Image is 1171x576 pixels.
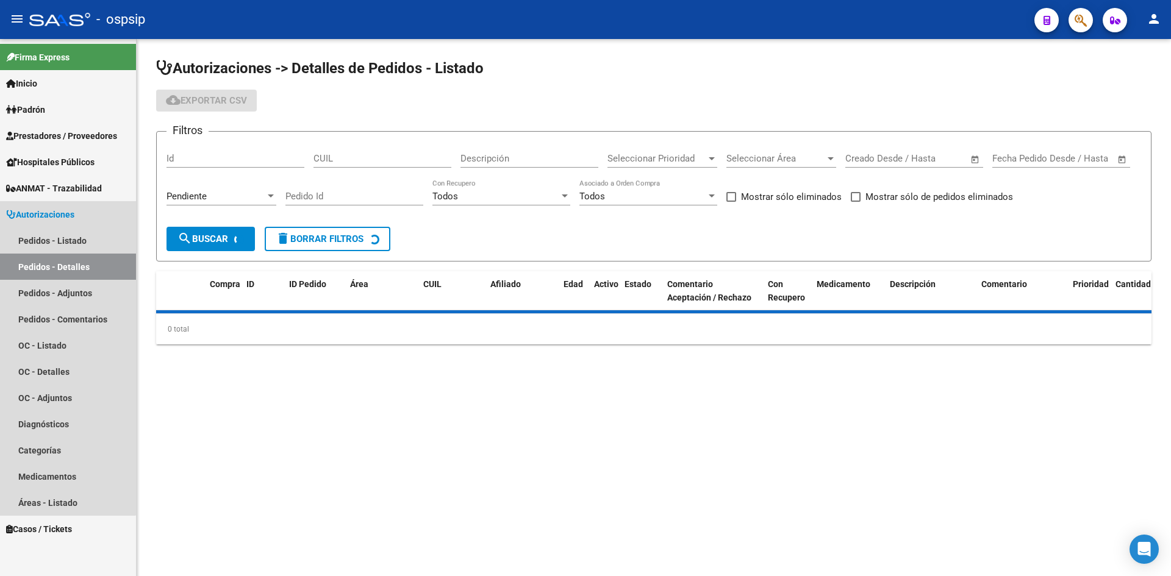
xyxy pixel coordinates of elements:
datatable-header-cell: Activo [589,271,620,311]
span: - ospsip [96,6,145,33]
span: Con Recupero [768,279,805,303]
datatable-header-cell: ID Pedido [284,271,345,311]
span: Pendiente [167,191,207,202]
div: 0 total [156,314,1151,344]
datatable-header-cell: ID [242,271,284,311]
input: Fecha inicio [992,153,1042,164]
span: Todos [432,191,458,202]
span: Hospitales Públicos [6,155,95,169]
span: Todos [579,191,605,202]
span: Estado [625,279,651,289]
span: Compra [210,279,240,289]
datatable-header-cell: CUIL [418,271,485,311]
span: Prioridad [1073,279,1109,289]
span: Edad [564,279,583,289]
span: Activo [594,279,618,289]
span: ID [246,279,254,289]
button: Exportar CSV [156,90,257,112]
span: Comentario Aceptación / Rechazo [667,279,751,303]
span: Mostrar sólo de pedidos eliminados [865,190,1013,204]
datatable-header-cell: Compra [205,271,242,311]
datatable-header-cell: Edad [559,271,589,311]
datatable-header-cell: Comentario [976,271,1068,311]
span: Afiliado [490,279,521,289]
input: Fecha fin [1053,153,1112,164]
mat-icon: person [1147,12,1161,26]
span: Padrón [6,103,45,116]
mat-icon: menu [10,12,24,26]
span: Casos / Tickets [6,522,72,536]
mat-icon: delete [276,231,290,246]
datatable-header-cell: Estado [620,271,662,311]
h3: Filtros [167,122,209,139]
span: Descripción [890,279,936,289]
datatable-header-cell: Cantidad [1111,271,1159,311]
button: Borrar Filtros [265,227,390,251]
input: Fecha fin [906,153,965,164]
span: Inicio [6,77,37,90]
datatable-header-cell: Comentario Aceptación / Rechazo [662,271,763,311]
span: Seleccionar Prioridad [607,153,706,164]
span: Autorizaciones [6,208,74,221]
datatable-header-cell: Afiliado [485,271,559,311]
span: Firma Express [6,51,70,64]
datatable-header-cell: Con Recupero [763,271,812,311]
span: Exportar CSV [166,95,247,106]
span: Autorizaciones -> Detalles de Pedidos - Listado [156,60,484,77]
span: CUIL [423,279,442,289]
mat-icon: cloud_download [166,93,181,107]
datatable-header-cell: Descripción [885,271,976,311]
span: Prestadores / Proveedores [6,129,117,143]
span: ID Pedido [289,279,326,289]
button: Open calendar [1115,152,1130,166]
button: Buscar [167,227,255,251]
span: Comentario [981,279,1027,289]
span: Buscar [177,233,228,244]
span: Mostrar sólo eliminados [741,190,842,204]
input: Fecha inicio [845,153,895,164]
datatable-header-cell: Prioridad [1068,271,1111,311]
button: Open calendar [969,152,983,166]
datatable-header-cell: Medicamento [812,271,885,311]
mat-icon: search [177,231,192,246]
span: ANMAT - Trazabilidad [6,182,102,195]
div: Open Intercom Messenger [1130,535,1159,564]
span: Área [350,279,368,289]
span: Cantidad [1115,279,1151,289]
span: Medicamento [817,279,870,289]
span: Seleccionar Área [726,153,825,164]
span: Borrar Filtros [276,233,363,244]
datatable-header-cell: Área [345,271,418,311]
